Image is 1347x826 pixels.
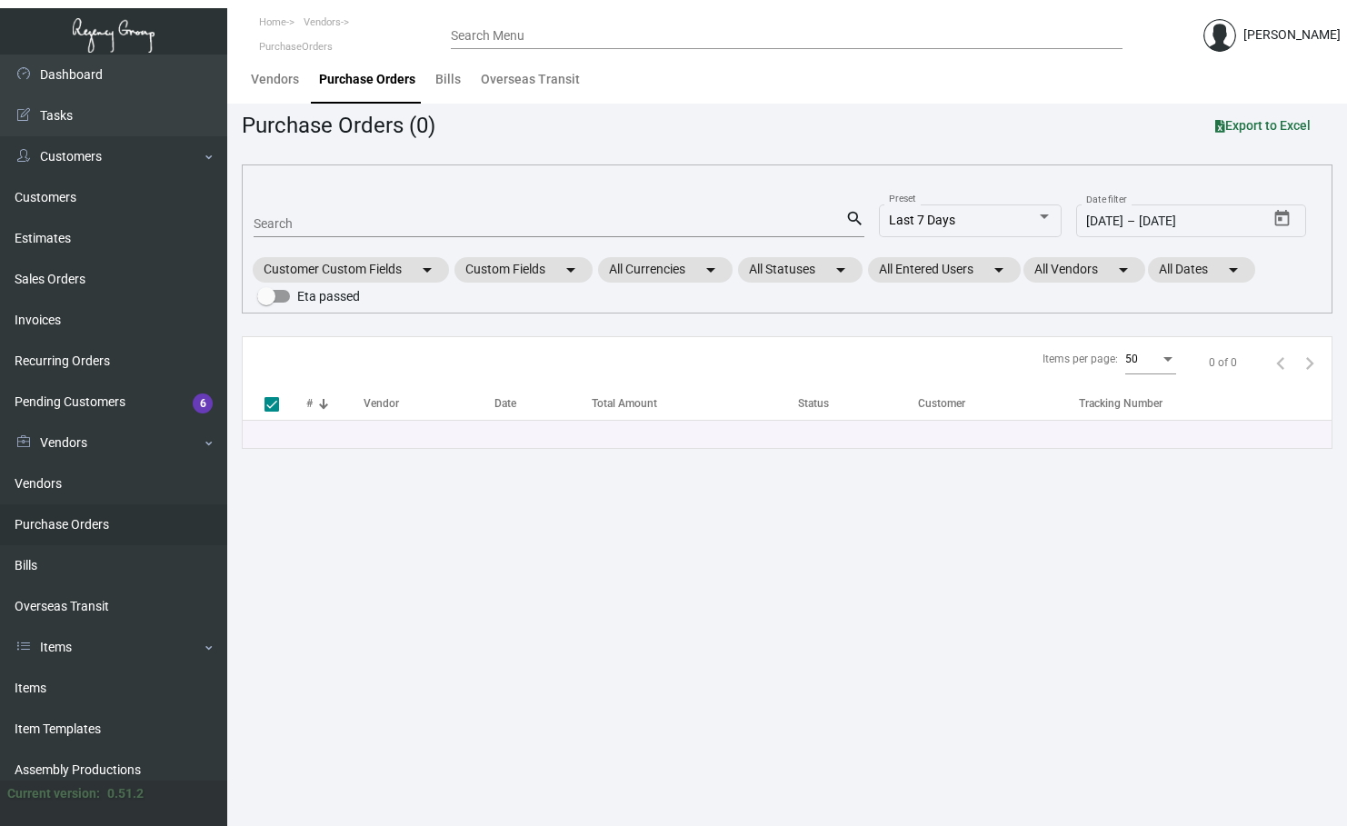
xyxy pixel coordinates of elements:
[1043,351,1118,367] div: Items per page:
[435,70,461,89] div: Bills
[306,395,364,412] div: #
[845,208,864,230] mat-icon: search
[1086,214,1123,229] input: Start date
[7,784,100,803] div: Current version:
[297,285,360,307] span: Eta passed
[1243,25,1341,45] div: [PERSON_NAME]
[1266,348,1295,377] button: Previous page
[494,395,516,412] div: Date
[1079,395,1332,412] div: Tracking Number
[251,70,299,89] div: Vendors
[242,109,435,142] div: Purchase Orders (0)
[1139,214,1226,229] input: End date
[918,395,965,412] div: Customer
[1215,118,1311,133] span: Export to Excel
[918,395,1079,412] div: Customer
[107,784,144,803] div: 0.51.2
[319,70,415,89] div: Purchase Orders
[1125,353,1176,366] mat-select: Items per page:
[1268,204,1297,234] button: Open calendar
[416,259,438,281] mat-icon: arrow_drop_down
[560,259,582,281] mat-icon: arrow_drop_down
[1295,348,1324,377] button: Next page
[1203,19,1236,52] img: admin@bootstrapmaster.com
[259,41,333,53] span: PurchaseOrders
[481,70,580,89] div: Overseas Transit
[494,395,591,412] div: Date
[259,16,286,28] span: Home
[830,259,852,281] mat-icon: arrow_drop_down
[364,395,494,412] div: Vendor
[988,259,1010,281] mat-icon: arrow_drop_down
[598,257,733,283] mat-chip: All Currencies
[253,257,449,283] mat-chip: Customer Custom Fields
[868,257,1021,283] mat-chip: All Entered Users
[1113,259,1134,281] mat-icon: arrow_drop_down
[700,259,722,281] mat-icon: arrow_drop_down
[798,395,829,412] div: Status
[306,395,313,412] div: #
[592,395,799,412] div: Total Amount
[1125,353,1138,365] span: 50
[1209,354,1237,371] div: 0 of 0
[1148,257,1255,283] mat-chip: All Dates
[592,395,657,412] div: Total Amount
[798,395,918,412] div: Status
[889,213,955,227] span: Last 7 Days
[1079,395,1162,412] div: Tracking Number
[304,16,341,28] span: Vendors
[738,257,863,283] mat-chip: All Statuses
[1023,257,1145,283] mat-chip: All Vendors
[1222,259,1244,281] mat-icon: arrow_drop_down
[454,257,593,283] mat-chip: Custom Fields
[364,395,399,412] div: Vendor
[1201,109,1325,142] button: Export to Excel
[1127,214,1135,229] span: –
